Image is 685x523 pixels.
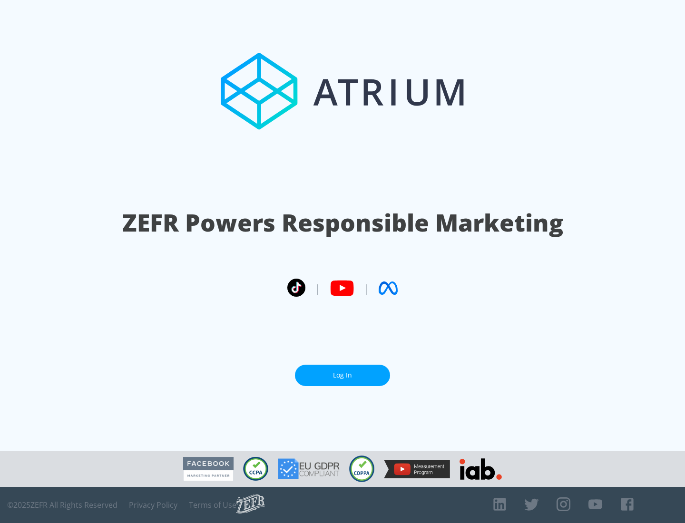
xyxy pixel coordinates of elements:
img: Facebook Marketing Partner [183,457,234,481]
span: | [363,281,369,295]
img: COPPA Compliant [349,455,374,482]
a: Privacy Policy [129,500,177,510]
a: Terms of Use [189,500,236,510]
span: © 2025 ZEFR All Rights Reserved [7,500,117,510]
img: IAB [460,458,502,480]
h1: ZEFR Powers Responsible Marketing [122,206,563,239]
img: GDPR Compliant [278,458,340,479]
span: | [315,281,321,295]
img: CCPA Compliant [243,457,268,481]
a: Log In [295,365,390,386]
img: YouTube Measurement Program [384,460,450,478]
